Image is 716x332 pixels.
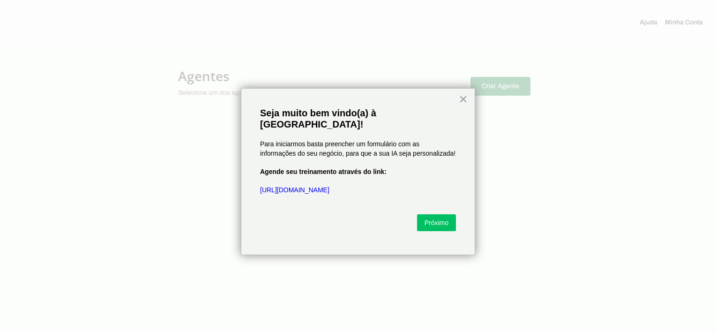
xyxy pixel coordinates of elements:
p: Seja muito bem vindo(a) à [GEOGRAPHIC_DATA]! [260,107,456,130]
strong: Agende seu treinamento através do link: [260,168,387,175]
button: Close [459,91,468,106]
p: Para iniciarmos basta preencher um formulário com as informações do seu negócio, para que a sua I... [260,140,456,158]
button: Próximo [417,214,456,231]
a: [URL][DOMAIN_NAME] [260,186,329,194]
